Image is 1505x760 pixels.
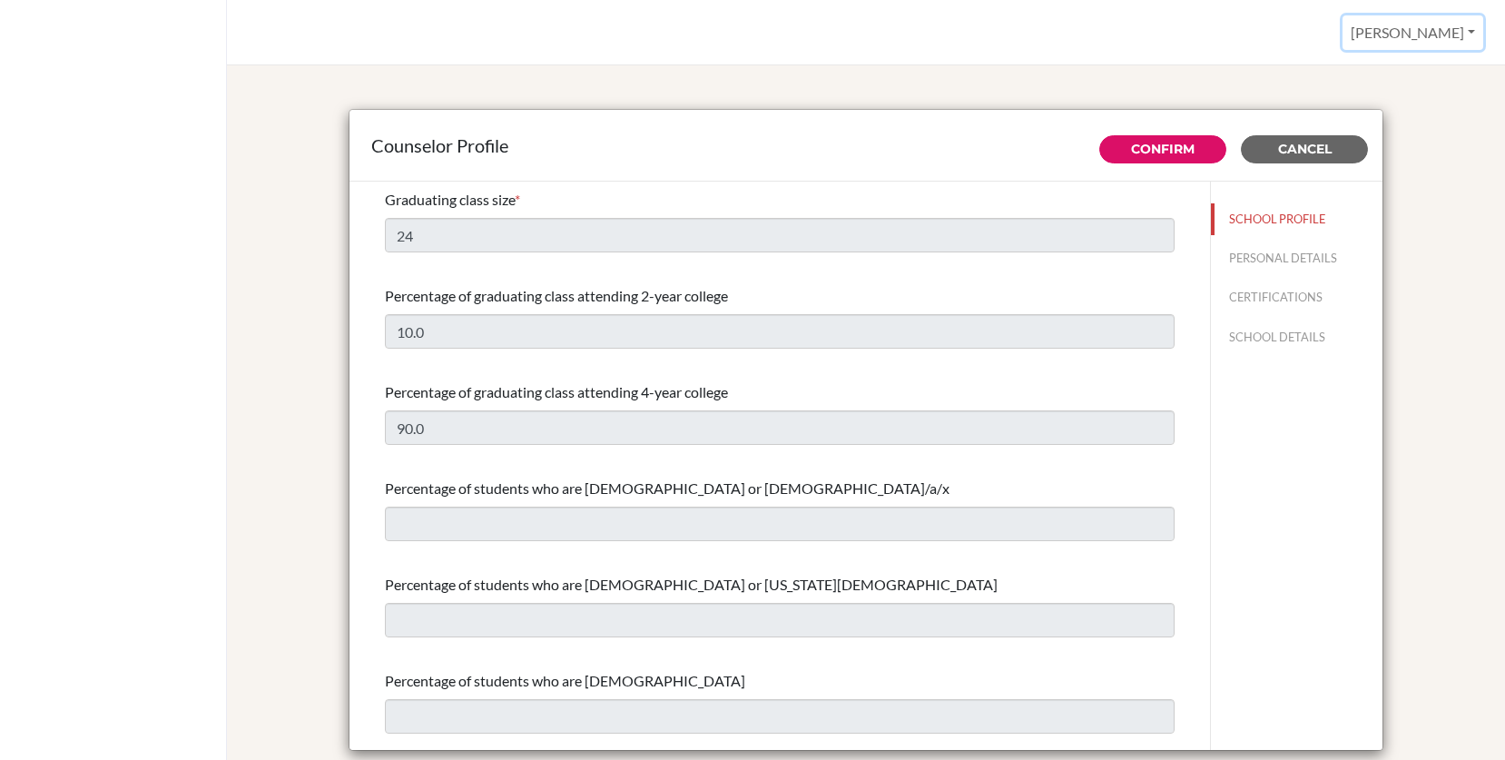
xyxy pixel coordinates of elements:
button: [PERSON_NAME] [1343,15,1483,50]
button: SCHOOL DETAILS [1211,321,1382,353]
button: SCHOOL PROFILE [1211,203,1382,235]
span: Percentage of students who are [DEMOGRAPHIC_DATA] [385,672,745,689]
button: PERSONAL DETAILS [1211,242,1382,274]
button: CERTIFICATIONS [1211,281,1382,313]
span: Percentage of students who are [DEMOGRAPHIC_DATA] or [US_STATE][DEMOGRAPHIC_DATA] [385,576,998,593]
span: Percentage of graduating class attending 4-year college [385,383,728,400]
span: Percentage of graduating class attending 2-year college [385,287,728,304]
span: Graduating class size [385,191,515,208]
div: Counselor Profile [371,132,1361,159]
span: Percentage of students who are [DEMOGRAPHIC_DATA] or [DEMOGRAPHIC_DATA]/a/x [385,479,949,497]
